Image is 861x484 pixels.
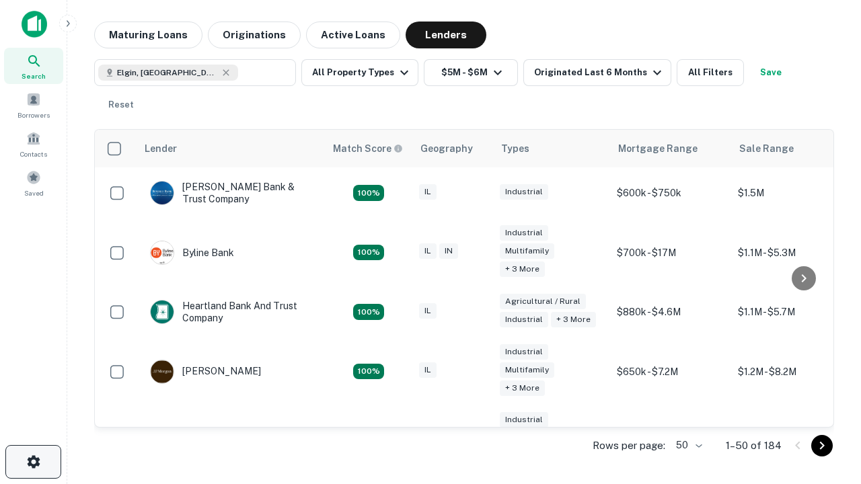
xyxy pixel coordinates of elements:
div: [PERSON_NAME] [150,360,261,384]
div: Multifamily [500,243,554,259]
td: $600k - $750k [610,167,731,218]
td: $880k - $4.6M [610,286,731,337]
div: Matching Properties: 25, hasApolloMatch: undefined [353,304,384,320]
div: Heartland Bank And Trust Company [150,300,311,324]
img: picture [151,300,174,323]
div: Matching Properties: 32, hasApolloMatch: undefined [353,245,384,261]
span: Saved [24,188,44,198]
td: $750k - $15M [610,405,731,473]
img: picture [151,241,174,264]
button: Maturing Loans [94,22,202,48]
button: Save your search to get updates of matches that match your search criteria. [749,59,792,86]
div: + 3 more [500,380,545,396]
a: Search [4,48,63,84]
div: Agricultural / Rural [500,294,586,309]
div: Geography [420,140,473,157]
a: Contacts [4,126,63,162]
th: Sale Range [731,130,852,167]
th: Capitalize uses an advanced AI algorithm to match your search with the best lender. The match sco... [325,130,412,167]
img: picture [151,182,174,204]
div: IN [439,243,458,259]
button: Lenders [406,22,486,48]
div: Industrial [500,184,548,200]
th: Mortgage Range [610,130,731,167]
div: Byline Bank [150,241,234,265]
td: $650k - $7.2M [610,337,731,405]
button: Originations [208,22,301,48]
span: Contacts [20,149,47,159]
div: Industrial [500,312,548,327]
div: 50 [671,436,704,455]
img: picture [151,360,174,383]
div: Sale Range [739,140,794,157]
div: Matching Properties: 21, hasApolloMatch: undefined [353,185,384,201]
div: Mortgage Range [618,140,698,157]
td: $1.2M - $8.2M [731,337,852,405]
div: Multifamily [500,362,554,378]
th: Geography [412,130,493,167]
div: + 3 more [500,261,545,277]
button: All Filters [677,59,744,86]
div: Industrial [500,412,548,428]
p: Rows per page: [593,438,665,454]
td: $1M - $10M [731,405,852,473]
div: Lender [145,140,177,157]
td: $1.1M - $5.7M [731,286,852,337]
div: + 3 more [551,312,596,327]
div: IL [419,184,437,200]
iframe: Chat Widget [794,376,861,441]
p: 1–50 of 184 [726,438,782,454]
div: Matching Properties: 42, hasApolloMatch: undefined [353,364,384,380]
div: Originated Last 6 Months [534,65,665,81]
button: Originated Last 6 Months [523,59,671,86]
td: $700k - $17M [610,218,731,286]
div: Capitalize uses an advanced AI algorithm to match your search with the best lender. The match sco... [333,141,403,156]
div: Industrial [500,344,548,360]
button: Go to next page [811,435,833,456]
div: IL [419,362,437,378]
a: Borrowers [4,87,63,123]
div: [PERSON_NAME] Bank & Trust Company [150,181,311,205]
button: Reset [100,91,143,118]
td: $1.5M [731,167,852,218]
span: Borrowers [17,110,50,120]
button: $5M - $6M [424,59,518,86]
div: IL [419,303,437,319]
div: IL [419,243,437,259]
td: $1.1M - $5.3M [731,218,852,286]
span: Elgin, [GEOGRAPHIC_DATA], [GEOGRAPHIC_DATA] [117,67,218,79]
button: Active Loans [306,22,400,48]
div: Industrial [500,225,548,241]
th: Types [493,130,610,167]
h6: Match Score [333,141,400,156]
div: Types [501,140,529,157]
span: Search [22,71,46,81]
th: Lender [137,130,325,167]
a: Saved [4,165,63,201]
button: All Property Types [301,59,418,86]
img: capitalize-icon.png [22,11,47,38]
